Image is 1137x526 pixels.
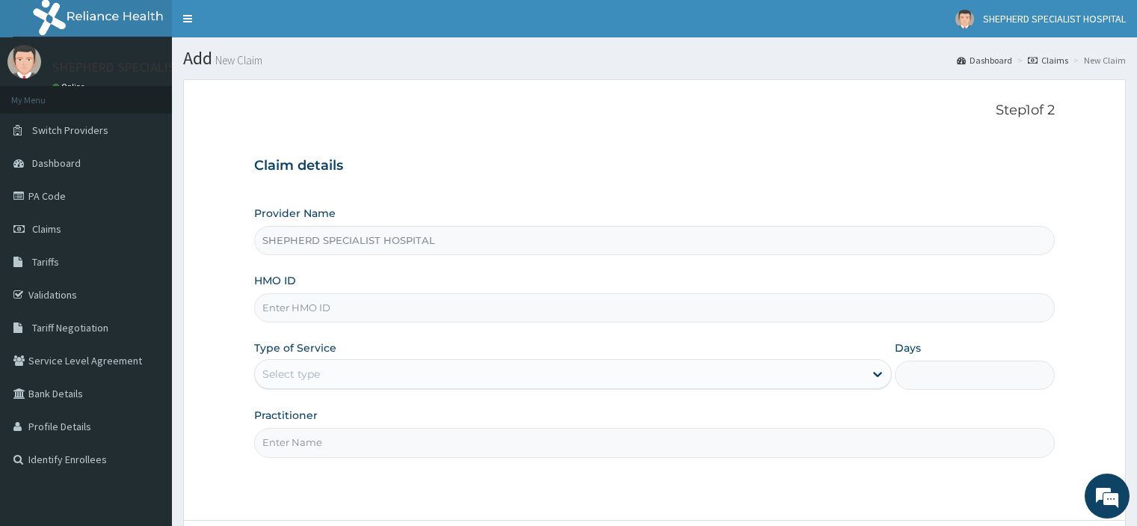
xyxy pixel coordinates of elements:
[254,293,1054,322] input: Enter HMO ID
[254,158,1054,174] h3: Claim details
[52,82,88,92] a: Online
[32,255,59,269] span: Tariffs
[7,45,41,79] img: User Image
[32,321,108,334] span: Tariff Negotiation
[957,54,1012,67] a: Dashboard
[254,273,296,288] label: HMO ID
[254,206,336,221] label: Provider Name
[32,123,108,137] span: Switch Providers
[32,156,81,170] span: Dashboard
[1028,54,1068,67] a: Claims
[183,49,1126,68] h1: Add
[254,408,318,423] label: Practitioner
[254,340,336,355] label: Type of Service
[1070,54,1126,67] li: New Claim
[895,340,921,355] label: Days
[262,367,320,382] div: Select type
[212,55,262,66] small: New Claim
[254,428,1054,457] input: Enter Name
[254,103,1054,119] p: Step 1 of 2
[955,10,974,28] img: User Image
[32,222,61,236] span: Claims
[52,61,245,74] p: SHEPHERD SPECIALIST HOSPITAL
[983,12,1126,25] span: SHEPHERD SPECIALIST HOSPITAL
